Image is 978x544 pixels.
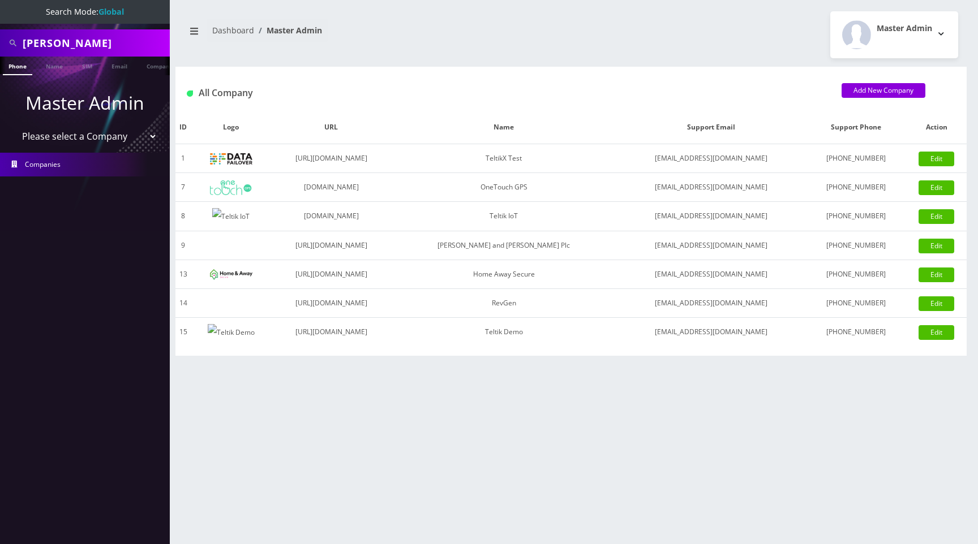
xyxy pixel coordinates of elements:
td: [URL][DOMAIN_NAME] [271,231,392,260]
strong: Global [98,6,124,17]
img: Teltik IoT [212,208,250,225]
td: 15 [175,317,191,346]
a: Add New Company [842,83,925,98]
a: Edit [919,267,954,282]
th: Logo [191,111,271,144]
a: Company [141,57,179,74]
a: Edit [919,209,954,224]
input: Search All Companies [23,32,167,54]
button: Master Admin [830,11,958,58]
img: Home Away Secure [210,269,252,280]
td: 7 [175,173,191,202]
td: OneTouch GPS [392,173,616,202]
td: [EMAIL_ADDRESS][DOMAIN_NAME] [616,288,806,317]
a: Edit [919,152,954,166]
td: [EMAIL_ADDRESS][DOMAIN_NAME] [616,260,806,288]
td: [EMAIL_ADDRESS][DOMAIN_NAME] [616,317,806,346]
th: Support Email [616,111,806,144]
td: [DOMAIN_NAME] [271,173,392,202]
td: 1 [175,144,191,173]
nav: breadcrumb [184,19,563,51]
a: Edit [919,180,954,195]
img: OneTouch GPS [210,180,252,195]
td: 9 [175,231,191,260]
a: SIM [76,57,98,74]
td: Teltik Demo [392,317,616,346]
img: Teltik Demo [208,324,255,341]
td: [PHONE_NUMBER] [806,202,906,231]
td: Teltik IoT [392,202,616,231]
td: RevGen [392,288,616,317]
td: [EMAIL_ADDRESS][DOMAIN_NAME] [616,231,806,260]
th: URL [271,111,392,144]
a: Email [106,57,133,74]
td: [PHONE_NUMBER] [806,260,906,288]
td: [EMAIL_ADDRESS][DOMAIN_NAME] [616,173,806,202]
td: 14 [175,288,191,317]
img: All Company [187,90,193,97]
th: ID [175,111,191,144]
td: [URL][DOMAIN_NAME] [271,144,392,173]
td: 13 [175,260,191,288]
td: [URL][DOMAIN_NAME] [271,317,392,346]
td: [PHONE_NUMBER] [806,231,906,260]
a: Edit [919,325,954,340]
a: Name [40,57,68,74]
span: Companies [25,159,61,169]
li: Master Admin [254,24,322,36]
td: [EMAIL_ADDRESS][DOMAIN_NAME] [616,144,806,173]
td: [DOMAIN_NAME] [271,202,392,231]
a: Edit [919,239,954,253]
h2: Master Admin [877,24,932,33]
td: [PHONE_NUMBER] [806,288,906,317]
td: [EMAIL_ADDRESS][DOMAIN_NAME] [616,202,806,231]
td: TeltikX Test [392,144,616,173]
td: [PHONE_NUMBER] [806,317,906,346]
th: Action [907,111,967,144]
h1: All Company [187,88,825,98]
th: Name [392,111,616,144]
a: Phone [3,57,32,75]
td: [URL][DOMAIN_NAME] [271,260,392,288]
a: Dashboard [212,25,254,36]
td: [PHONE_NUMBER] [806,173,906,202]
td: [PHONE_NUMBER] [806,144,906,173]
td: [URL][DOMAIN_NAME] [271,288,392,317]
td: 8 [175,202,191,231]
th: Support Phone [806,111,906,144]
td: Home Away Secure [392,260,616,288]
img: TeltikX Test [210,153,252,165]
a: Edit [919,296,954,311]
td: [PERSON_NAME] and [PERSON_NAME] Plc [392,231,616,260]
span: Search Mode: [46,6,124,17]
